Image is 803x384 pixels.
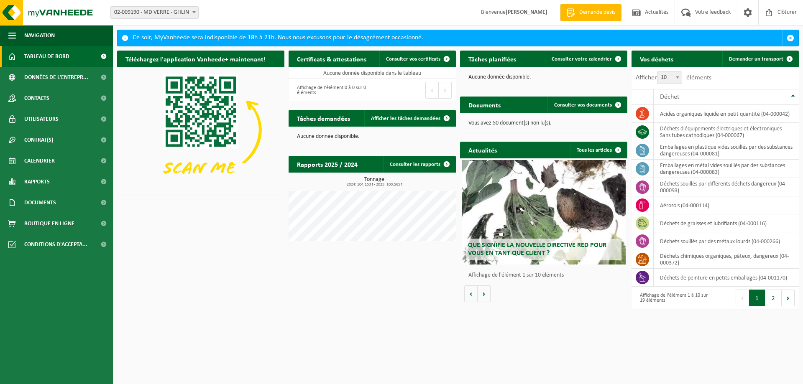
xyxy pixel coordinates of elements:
[547,97,627,113] a: Consulter vos documents
[545,51,627,67] a: Consulter votre calendrier
[24,192,56,213] span: Documents
[654,160,799,178] td: emballages en métal vides souillés par des substances dangereuses (04-000083)
[24,171,50,192] span: Rapports
[293,183,456,187] span: 2024: 104,153 t - 2025: 100,565 t
[383,156,455,173] a: Consulter les rapports
[749,290,765,306] button: 1
[24,109,59,130] span: Utilisateurs
[654,141,799,160] td: emballages en plastique vides souillés par des substances dangereuses (04-000081)
[371,116,440,121] span: Afficher les tâches demandées
[654,178,799,196] td: déchets souillés par différents déchets dangereux (04-000093)
[24,150,55,171] span: Calendrier
[425,82,439,99] button: Previous
[722,51,798,67] a: Demander un transport
[765,290,782,306] button: 2
[654,105,799,123] td: acides organiques liquide en petit quantité (04-000042)
[660,94,679,100] span: Déchet
[133,30,782,46] div: Ce soir, MyVanheede sera indisponible de 18h à 21h. Nous nous excusons pour le désagrément occasi...
[460,97,509,113] h2: Documents
[289,110,358,126] h2: Tâches demandées
[24,46,69,67] span: Tableau de bord
[657,72,682,84] span: 10
[736,290,749,306] button: Previous
[654,123,799,141] td: déchets d'équipements électriques et électroniques - Sans tubes cathodiques (04-000067)
[289,156,366,172] h2: Rapports 2025 / 2024
[468,242,606,257] span: Que signifie la nouvelle directive RED pour vous en tant que client ?
[654,269,799,287] td: déchets de peinture en petits emballages (04-001170)
[439,82,452,99] button: Next
[468,272,623,278] p: Affichage de l'élément 1 sur 10 éléments
[24,130,53,150] span: Contrat(s)
[117,67,284,193] img: Download de VHEPlus App
[24,234,87,255] span: Conditions d'accepta...
[386,56,440,62] span: Consulter vos certificats
[297,134,448,140] p: Aucune donnée disponible.
[577,8,617,17] span: Demande devis
[782,290,795,306] button: Next
[468,74,619,80] p: Aucune donnée disponible.
[468,120,619,126] p: Vous avez 50 document(s) non lu(s).
[24,88,49,109] span: Contacts
[654,196,799,214] td: aérosols (04-000114)
[24,67,88,88] span: Données de l'entrepr...
[560,4,621,21] a: Demande devis
[464,285,478,302] button: Vorige
[289,51,375,67] h2: Certificats & attestations
[460,142,505,158] h2: Actualités
[293,81,368,99] div: Affichage de l'élément 0 à 0 sur 0 éléments
[460,51,524,67] h2: Tâches planifiées
[110,6,199,19] span: 02-009190 - MD VERRE - GHLIN
[654,250,799,269] td: Déchets chimiques organiques, pâteux, dangereux (04-000372)
[24,213,74,234] span: Boutique en ligne
[24,25,55,46] span: Navigation
[654,232,799,250] td: déchets souillés par des métaux lourds (04-000266)
[117,51,274,67] h2: Téléchargez l'application Vanheede+ maintenant!
[636,74,711,81] label: Afficher éléments
[478,285,491,302] button: Volgende
[379,51,455,67] a: Consulter vos certificats
[570,142,627,158] a: Tous les articles
[111,7,198,18] span: 02-009190 - MD VERRE - GHLIN
[552,56,612,62] span: Consulter votre calendrier
[632,51,682,67] h2: Vos déchets
[654,214,799,232] td: déchets de graisses et lubrifiants (04-000116)
[462,160,626,264] a: Que signifie la nouvelle directive RED pour vous en tant que client ?
[293,177,456,187] h3: Tonnage
[636,289,711,307] div: Affichage de l'élément 1 à 10 sur 19 éléments
[657,71,682,84] span: 10
[554,102,612,108] span: Consulter vos documents
[729,56,783,62] span: Demander un transport
[506,9,547,15] strong: [PERSON_NAME]
[289,67,456,79] td: Aucune donnée disponible dans le tableau
[364,110,455,127] a: Afficher les tâches demandées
